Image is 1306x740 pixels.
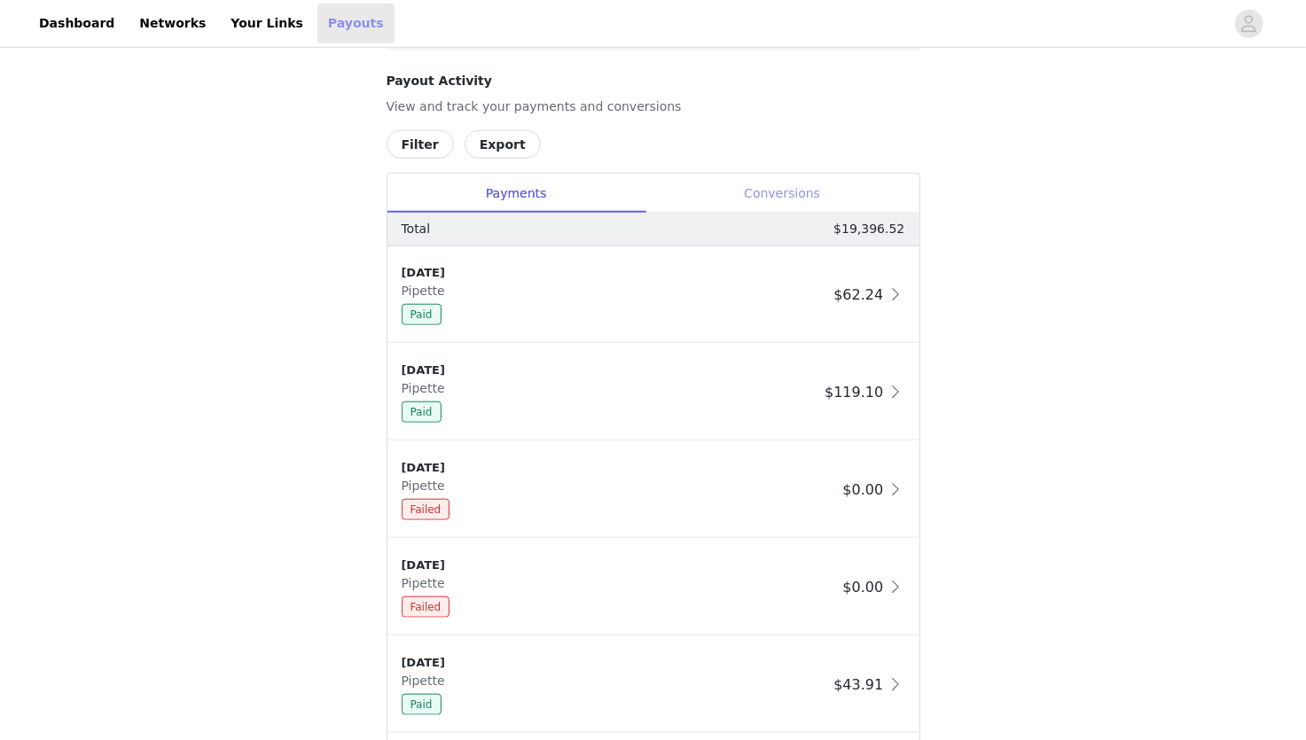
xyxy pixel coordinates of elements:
[402,220,431,238] p: Total
[387,636,919,734] div: clickable-list-item
[1240,10,1257,38] div: avatar
[843,481,884,498] span: $0.00
[387,72,920,90] h4: Payout Activity
[402,362,818,379] div: [DATE]
[387,97,920,116] p: View and track your payments and conversions
[402,381,452,395] span: Pipette
[833,676,883,693] span: $43.91
[402,304,442,325] span: Paid
[465,130,541,159] button: Export
[402,674,452,688] span: Pipette
[129,4,216,43] a: Networks
[387,246,919,344] div: clickable-list-item
[843,579,884,596] span: $0.00
[387,344,919,441] div: clickable-list-item
[402,694,442,715] span: Paid
[833,220,904,238] p: $19,396.52
[402,499,450,520] span: Failed
[402,479,452,493] span: Pipette
[402,654,827,672] div: [DATE]
[402,576,452,590] span: Pipette
[402,284,452,298] span: Pipette
[387,130,454,159] button: Filter
[402,459,836,477] div: [DATE]
[402,264,827,282] div: [DATE]
[387,174,645,214] div: Payments
[833,286,883,303] span: $62.24
[402,596,450,618] span: Failed
[645,174,919,214] div: Conversions
[28,4,125,43] a: Dashboard
[220,4,314,43] a: Your Links
[387,539,919,636] div: clickable-list-item
[317,4,395,43] a: Payouts
[387,441,919,539] div: clickable-list-item
[402,557,836,574] div: [DATE]
[825,384,883,401] span: $119.10
[402,401,442,423] span: Paid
